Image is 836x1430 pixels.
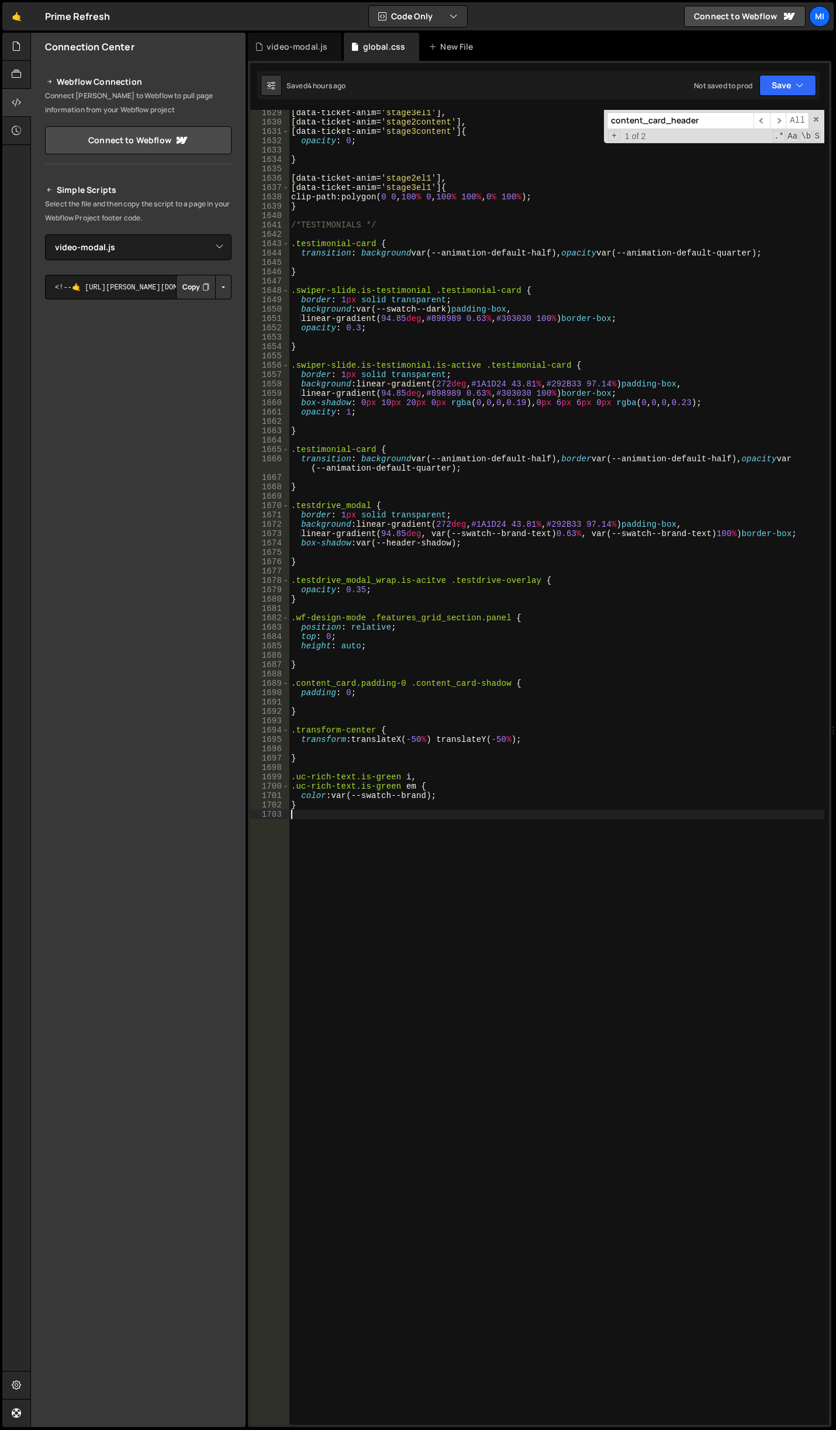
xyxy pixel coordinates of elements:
[250,361,289,370] div: 1656
[250,211,289,220] div: 1640
[786,112,809,129] span: Alt-Enter
[45,40,134,53] h2: Connection Center
[250,314,289,323] div: 1651
[607,112,754,129] input: Search for
[250,623,289,632] div: 1683
[250,436,289,445] div: 1664
[250,473,289,482] div: 1667
[250,379,289,389] div: 1658
[250,492,289,501] div: 1669
[250,454,289,473] div: 1666
[250,660,289,669] div: 1687
[250,445,289,454] div: 1665
[308,81,346,91] div: 4 hours ago
[250,417,289,426] div: 1662
[250,174,289,183] div: 1636
[250,164,289,174] div: 1635
[250,230,289,239] div: 1642
[250,604,289,613] div: 1681
[250,305,289,314] div: 1650
[250,501,289,510] div: 1670
[267,41,327,53] div: video-modal.js
[250,595,289,604] div: 1680
[250,510,289,520] div: 1671
[250,772,289,782] div: 1699
[250,810,289,819] div: 1703
[45,75,232,89] h2: Webflow Connection
[250,697,289,707] div: 1691
[250,220,289,230] div: 1641
[429,41,478,53] div: New File
[369,6,467,27] button: Code Only
[250,389,289,398] div: 1659
[809,6,830,27] a: Mi
[250,754,289,763] div: 1697
[773,130,785,142] span: RegExp Search
[250,800,289,810] div: 1702
[250,342,289,351] div: 1654
[176,275,232,299] div: Button group with nested dropdown
[754,112,770,129] span: ​
[694,81,752,91] div: Not saved to prod
[813,130,821,142] span: Search In Selection
[770,112,786,129] span: ​
[250,351,289,361] div: 1655
[250,716,289,726] div: 1693
[250,557,289,567] div: 1676
[250,763,289,772] div: 1698
[250,529,289,538] div: 1673
[250,202,289,211] div: 1639
[250,688,289,697] div: 1690
[250,286,289,295] div: 1648
[45,431,233,537] iframe: YouTube video player
[250,407,289,417] div: 1661
[250,192,289,202] div: 1638
[250,669,289,679] div: 1688
[250,744,289,754] div: 1696
[250,295,289,305] div: 1649
[250,239,289,248] div: 1643
[250,641,289,651] div: 1685
[250,679,289,688] div: 1689
[45,183,232,197] h2: Simple Scripts
[250,735,289,744] div: 1695
[250,538,289,548] div: 1674
[250,791,289,800] div: 1701
[250,632,289,641] div: 1684
[786,130,799,142] span: CaseSensitive Search
[250,726,289,735] div: 1694
[250,567,289,576] div: 1677
[250,267,289,277] div: 1646
[363,41,406,53] div: global.css
[45,275,232,299] textarea: <!--🤙 [URL][PERSON_NAME][DOMAIN_NAME]> <script>document.addEventListener("DOMContentLoaded", func...
[250,108,289,118] div: 1629
[608,130,620,141] span: Toggle Replace mode
[250,248,289,258] div: 1644
[45,197,232,225] p: Select the file and then copy the script to a page in your Webflow Project footer code.
[45,126,232,154] a: Connect to Webflow
[45,9,110,23] div: Prime Refresh
[250,333,289,342] div: 1653
[250,127,289,136] div: 1631
[250,323,289,333] div: 1652
[250,520,289,529] div: 1672
[684,6,806,27] a: Connect to Webflow
[250,146,289,155] div: 1633
[250,136,289,146] div: 1632
[250,426,289,436] div: 1663
[250,118,289,127] div: 1630
[45,89,232,117] p: Connect [PERSON_NAME] to Webflow to pull page information from your Webflow project
[250,183,289,192] div: 1637
[2,2,31,30] a: 🤙
[250,613,289,623] div: 1682
[250,258,289,267] div: 1645
[250,155,289,164] div: 1634
[250,548,289,557] div: 1675
[759,75,816,96] button: Save
[620,132,651,141] span: 1 of 2
[286,81,346,91] div: Saved
[250,707,289,716] div: 1692
[250,782,289,791] div: 1700
[250,482,289,492] div: 1668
